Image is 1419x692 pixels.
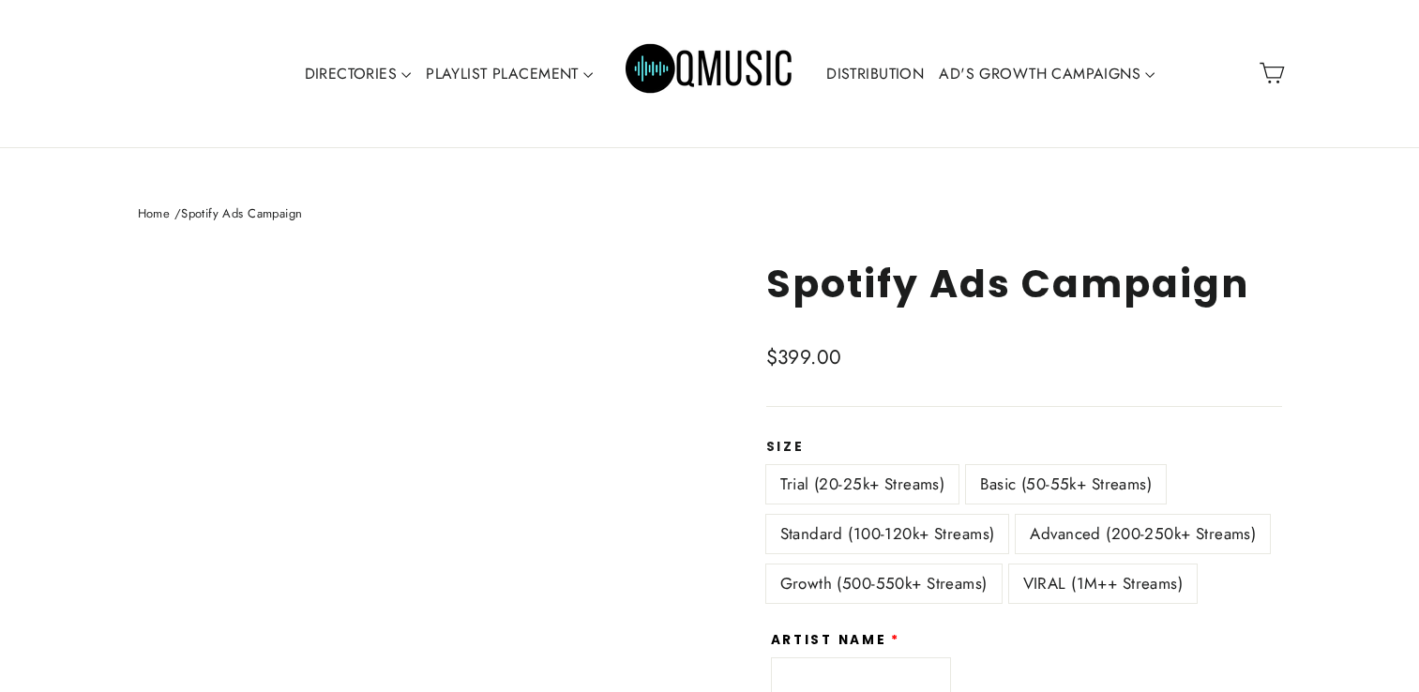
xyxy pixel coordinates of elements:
a: AD'S GROWTH CAMPAIGNS [931,53,1162,96]
label: VIRAL (1M++ Streams) [1009,564,1198,603]
label: Standard (100-120k+ Streams) [766,515,1009,553]
a: PLAYLIST PLACEMENT [418,53,600,96]
label: Basic (50-55k+ Streams) [966,465,1166,504]
img: Q Music Promotions [626,31,794,115]
label: Advanced (200-250k+ Streams) [1016,515,1270,553]
label: Size [766,440,1282,455]
a: DIRECTORIES [297,53,419,96]
nav: breadcrumbs [138,204,1282,224]
a: Home [138,204,171,222]
span: $399.00 [766,343,842,371]
label: Growth (500-550k+ Streams) [766,564,1002,603]
a: DISTRIBUTION [819,53,931,96]
span: / [174,204,181,222]
label: Trial (20-25k+ Streams) [766,465,959,504]
div: Primary [238,19,1182,128]
label: Artist Name [771,633,901,648]
h1: Spotify Ads Campaign [766,261,1282,307]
